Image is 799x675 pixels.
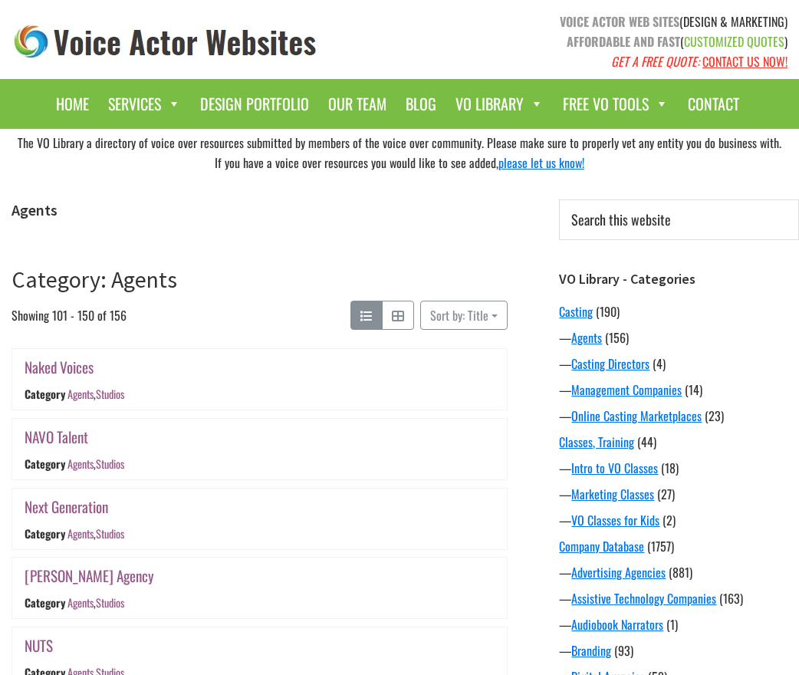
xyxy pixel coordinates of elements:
a: CONTACT US NOW! [702,52,787,71]
div: — [559,459,799,477]
a: Advertising Agencies [571,563,666,581]
button: Sort by: Title [420,301,508,330]
a: Category: Agents [12,265,177,294]
h1: Agents [12,201,508,219]
a: Studios [96,456,124,472]
span: (18) [661,459,679,477]
a: Classes, Training [559,433,634,451]
a: Studios [96,387,124,403]
a: Company Database [559,537,644,555]
input: Search this website [559,199,799,240]
a: Contact [680,87,747,121]
a: Home [48,87,97,121]
a: Management Companies [571,380,682,399]
h3: VO Library - Categories [559,271,799,288]
a: Casting [559,302,593,321]
a: Agents [571,328,602,347]
a: please let us know! [498,153,584,172]
a: Agents [67,387,94,403]
a: Our Team [321,87,394,121]
div: , [67,525,124,542]
div: — [559,485,799,503]
div: — [559,641,799,660]
div: , [67,594,124,611]
a: Blog [398,87,444,121]
a: Free VO Tools [555,87,676,121]
span: (1) [666,615,678,634]
strong: VOICE ACTOR WEB SITES [560,12,679,31]
strong: AFFORDABLE AND FAST [567,32,680,51]
div: — [559,380,799,399]
a: VO Library [448,87,551,121]
div: — [559,328,799,347]
div: Category [25,594,65,611]
div: — [559,563,799,581]
a: Next Generation [25,496,108,518]
a: Studios [96,594,124,611]
div: — [559,615,799,634]
div: — [559,511,799,529]
img: voice_actor_websites_logo [12,21,320,62]
a: Marketing Classes [571,485,654,503]
a: Branding [571,641,611,660]
a: VO Classes for Kids [571,511,659,529]
a: Studios [96,525,124,542]
a: Intro to VO Classes [571,459,658,477]
a: Online Casting Marketplaces [571,407,702,425]
div: — [559,589,799,607]
a: Design Portfolio [192,87,317,121]
a: Assistive Technology Companies [571,589,716,607]
a: [PERSON_NAME] Agency [25,565,154,587]
p: (DESIGN & MARKETING) ( ) [411,12,787,71]
div: — [559,407,799,425]
em: GET A FREE QUOTE: [611,52,699,71]
a: Naked Voices [25,356,94,378]
span: (190) [596,302,620,321]
span: (27) [657,485,675,503]
a: Audiobook Narrators [571,615,663,634]
span: (93) [614,641,633,660]
span: (1757) [647,537,674,555]
span: Showing 101 - 150 of 156 [12,301,127,330]
span: CUSTOMIZED QUOTES [684,32,784,51]
a: NUTS [25,634,53,657]
span: (2) [663,511,676,529]
span: (23) [705,407,724,425]
span: (4) [653,354,666,373]
a: Agents [67,594,94,611]
span: (14) [685,380,702,399]
span: (156) [605,328,629,347]
a: Casting Directors [571,354,649,373]
div: , [67,456,124,472]
span: (881) [669,563,692,581]
a: Services [100,87,189,121]
a: NAVO Talent [25,426,88,448]
div: , [67,387,124,403]
a: Agents [67,456,94,472]
div: Category [25,525,65,542]
div: Category [25,387,65,403]
span: (44) [637,433,656,451]
span: (163) [719,589,743,607]
div: Category [25,456,65,472]
div: — [559,354,799,373]
a: Agents [67,525,94,542]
